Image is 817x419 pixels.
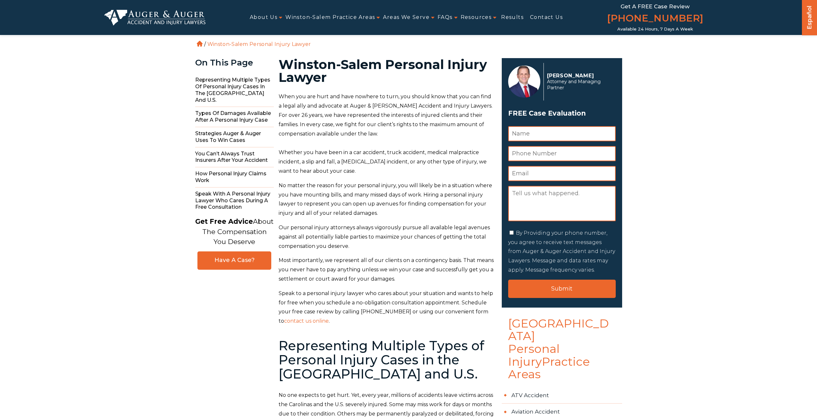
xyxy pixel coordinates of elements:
strong: Get Free Advice [195,217,253,225]
span: Strategies Auger & Auger Uses to Win Cases [195,127,274,147]
li: Winston-Salem Personal Injury Lawyer [206,41,313,47]
p: [PERSON_NAME] [547,73,612,79]
a: contact us online [284,318,329,324]
span: How Personal Injury Claims Work [195,167,274,188]
p: Speak to a personal injury lawyer who cares about your situation and wants to help for free when ... [279,289,494,326]
span: Representing Multiple Types of Personal Injury Cases in the [GEOGRAPHIC_DATA] and U.S. [195,74,274,107]
span: Practice Areas [508,354,590,381]
input: Name [508,126,616,141]
h3: FREE Case Evaluation [508,107,616,119]
h2: Representing Multiple Types of Personal Injury Cases in the [GEOGRAPHIC_DATA] and U.S. [279,339,494,381]
img: Herbert Auger [508,65,540,98]
p: About The Compensation You Deserve [195,216,274,247]
span: Get a FREE Case Review [621,3,690,10]
input: Email [508,166,616,181]
p: Most importantly, we represent all of our clients on a contingency basis. That means you never ha... [279,256,494,284]
p: No matter the reason for your personal injury, you will likely be in a situation where you have m... [279,181,494,218]
span: Available 24 Hours, 7 Days a Week [617,27,693,32]
span: Speak With a Personal Injury Lawyer Who Cares During a Free Consultation [195,188,274,214]
h1: Winston-Salem Personal Injury Lawyer [279,58,494,84]
a: About Us [250,10,277,25]
span: Have A Case? [204,257,265,264]
p: When you are hurt and have nowhere to turn, you should know that you can find a legal ally and ad... [279,92,494,138]
a: Contact Us [530,10,563,25]
a: Have A Case? [197,251,271,270]
span: Attorney and Managing Partner [547,79,612,91]
input: Phone Number [508,146,616,161]
span: Types of Damages Available After a Personal Injury Case [195,107,274,127]
a: FAQs [438,10,453,25]
img: Auger & Auger Accident and Injury Lawyers Logo [104,10,206,25]
p: Whether you have been in a car accident, truck accident, medical malpractice incident, a slip and... [279,148,494,176]
h4: [GEOGRAPHIC_DATA] Personal Injury [502,317,622,387]
span: You Can’t Always Trust Insurers After Your Accident [195,147,274,168]
a: [PHONE_NUMBER] [607,11,703,27]
a: ATV Accident [502,387,622,404]
input: Submit [508,280,616,298]
a: Winston-Salem Practice Areas [285,10,375,25]
div: On This Page [195,58,274,67]
a: Areas We Serve [383,10,430,25]
p: Our personal injury attorneys always vigorously pursue all available legal avenues against all po... [279,223,494,251]
a: Home [197,41,203,47]
a: Resources [461,10,492,25]
label: By Providing your phone number, you agree to receive text messages from Auger & Auger Accident an... [508,230,615,273]
a: Results [501,10,524,25]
